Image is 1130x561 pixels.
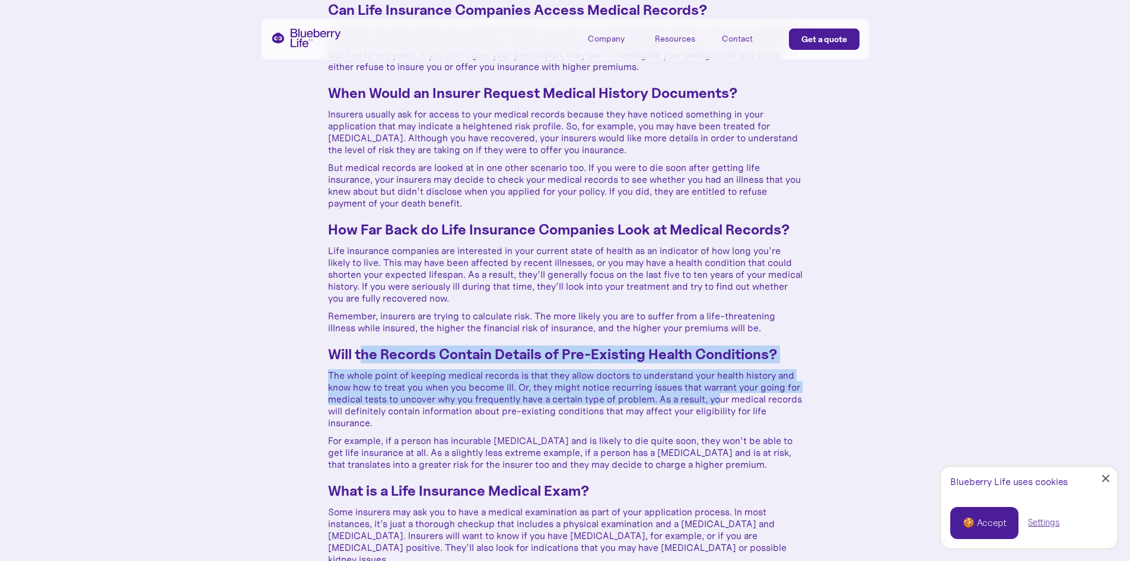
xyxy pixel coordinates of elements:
[655,28,708,48] div: Resources
[950,476,1108,487] div: Blueberry Life uses cookies
[655,34,695,44] div: Resources
[328,84,803,102] h3: When Would an Insurer Request Medical History Documents?
[1094,467,1118,490] a: Close Cookie Popup
[722,34,753,44] div: Contact
[722,28,775,48] a: Contact
[588,28,641,48] div: Company
[328,245,803,304] p: Life insurance companies are interested in your current state of health as an indicator of how lo...
[789,28,860,50] a: Get a quote
[801,33,847,45] div: Get a quote
[328,310,803,334] p: Remember, insurers are trying to calculate risk. The more likely you are to suffer from a life-th...
[950,507,1018,539] a: 🍪 Accept
[1028,516,1059,529] a: Settings
[328,1,803,19] h3: Can Life Insurance Companies Access Medical Records?
[328,346,803,363] h3: Will the Records Contain Details of Pre-Existing Health Conditions?
[328,161,803,209] p: But medical records are looked at in one other scenario too. If you were to die soon after gettin...
[328,108,803,156] p: Insurers usually ask for access to your medical records because they have noticed something in yo...
[963,516,1006,530] div: 🍪 Accept
[328,221,803,239] h3: How Far Back do Life Insurance Companies Look at Medical Records?
[588,34,625,44] div: Company
[328,435,803,470] p: For example, if a person has incurable [MEDICAL_DATA] and is likely to die quite soon, they won’t...
[328,369,803,429] p: The whole point of keeping medical records is that they allow doctors to understand your health h...
[328,482,803,500] h3: What is a Life Insurance Medical Exam?
[271,28,341,47] a: home
[1106,478,1106,479] div: Close Cookie Popup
